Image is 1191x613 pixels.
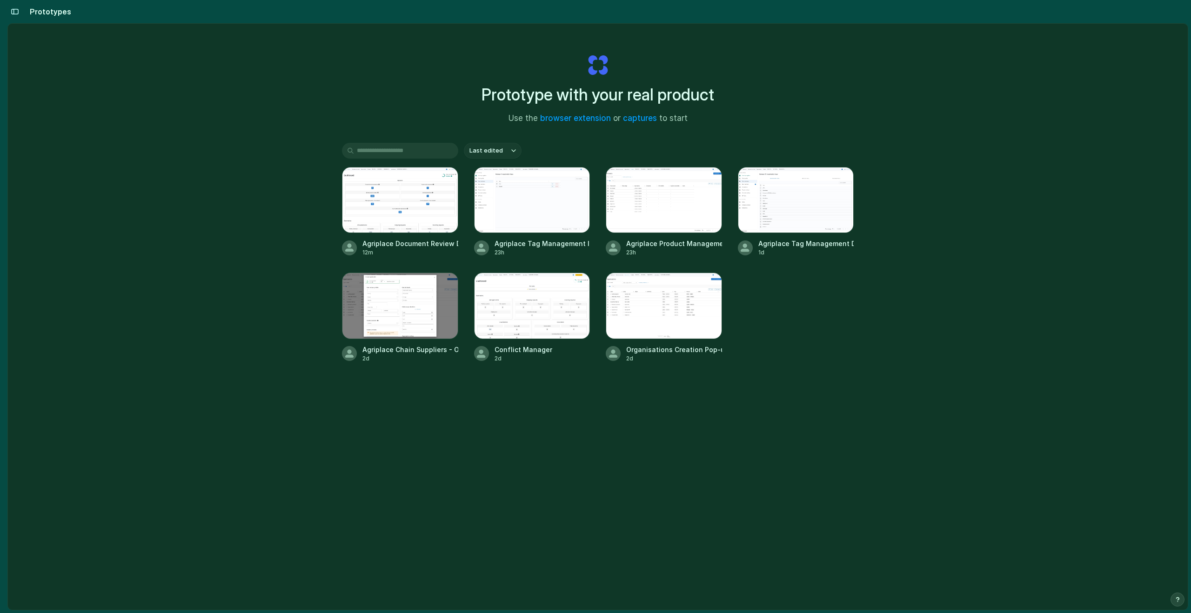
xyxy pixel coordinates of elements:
[495,354,552,363] div: 2d
[495,239,590,248] div: Agriplace Tag Management Interface
[342,167,458,257] a: Agriplace Document Review DashboardAgriplace Document Review Dashboard12m
[606,167,722,257] a: Agriplace Product Management FlowAgriplace Product Management Flow23h
[738,167,854,257] a: Agriplace Tag Management DashboardAgriplace Tag Management Dashboard1d
[626,354,722,363] div: 2d
[482,82,714,107] h1: Prototype with your real product
[540,113,611,123] a: browser extension
[469,146,503,155] span: Last edited
[474,167,590,257] a: Agriplace Tag Management InterfaceAgriplace Tag Management Interface23h
[26,6,71,17] h2: Prototypes
[626,248,722,257] div: 23h
[758,239,854,248] div: Agriplace Tag Management Dashboard
[362,345,458,354] div: Agriplace Chain Suppliers - Organization Search
[362,248,458,257] div: 12m
[362,354,458,363] div: 2d
[495,248,590,257] div: 23h
[626,345,722,354] div: Organisations Creation Pop-up for Agriplace
[623,113,657,123] a: captures
[474,273,590,362] a: Conflict ManagerConflict Manager2d
[495,345,552,354] div: Conflict Manager
[626,239,722,248] div: Agriplace Product Management Flow
[758,248,854,257] div: 1d
[342,273,458,362] a: Agriplace Chain Suppliers - Organization SearchAgriplace Chain Suppliers - Organization Search2d
[362,239,458,248] div: Agriplace Document Review Dashboard
[509,113,688,125] span: Use the or to start
[464,143,522,159] button: Last edited
[606,273,722,362] a: Organisations Creation Pop-up for AgriplaceOrganisations Creation Pop-up for Agriplace2d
